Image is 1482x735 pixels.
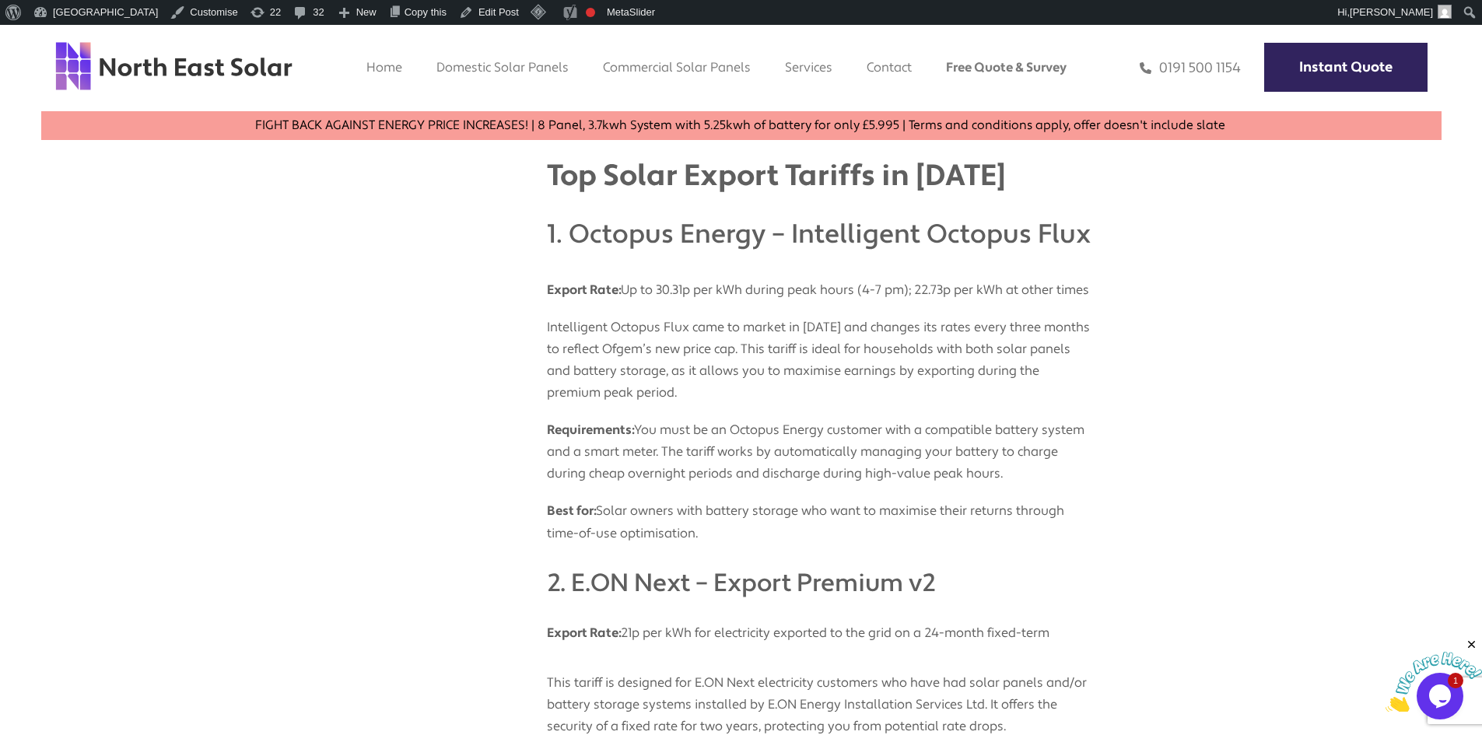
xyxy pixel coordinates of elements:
strong: Best for: [547,502,596,519]
strong: Requirements: [547,422,634,438]
a: Commercial Solar Panels [603,59,751,75]
p: Intelligent Octopus Flux came to market in [DATE] and changes its rates every three months to ref... [547,301,1091,404]
a: Domestic Solar Panels [436,59,569,75]
strong: Export Rate: [547,625,621,641]
iframe: chat widget [1386,638,1482,712]
img: north east solar logo [54,40,293,92]
strong: Export Rate: [547,282,621,298]
img: phone icon [1140,59,1151,77]
h5: 2. E.ON Next – Export Premium v2 [547,568,1091,599]
p: You must be an Octopus Energy customer with a compatible battery system and a smart meter. The ta... [547,404,1091,485]
h4: 1. Octopus Energy – Intelligent Octopus Flux [547,218,1091,251]
a: Instant Quote [1264,43,1428,92]
a: Home [366,59,402,75]
a: Contact [867,59,912,75]
a: Services [785,59,832,75]
p: Up to 30.31p per kWh during peak hours (4-7 pm); 22.73p per kWh at other times [547,264,1091,301]
strong: Top Solar Export Tariffs in [DATE] [547,157,1006,194]
div: Focus keyphrase not set [586,8,595,17]
p: 21p per kWh for electricity exported to the grid on a 24-month fixed-term [547,607,1091,644]
span: [PERSON_NAME] [1350,6,1433,18]
p: Solar owners with battery storage who want to maximise their returns through time-of-use optimisa... [547,485,1091,544]
a: 0191 500 1154 [1140,59,1241,77]
a: Free Quote & Survey [946,59,1067,75]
